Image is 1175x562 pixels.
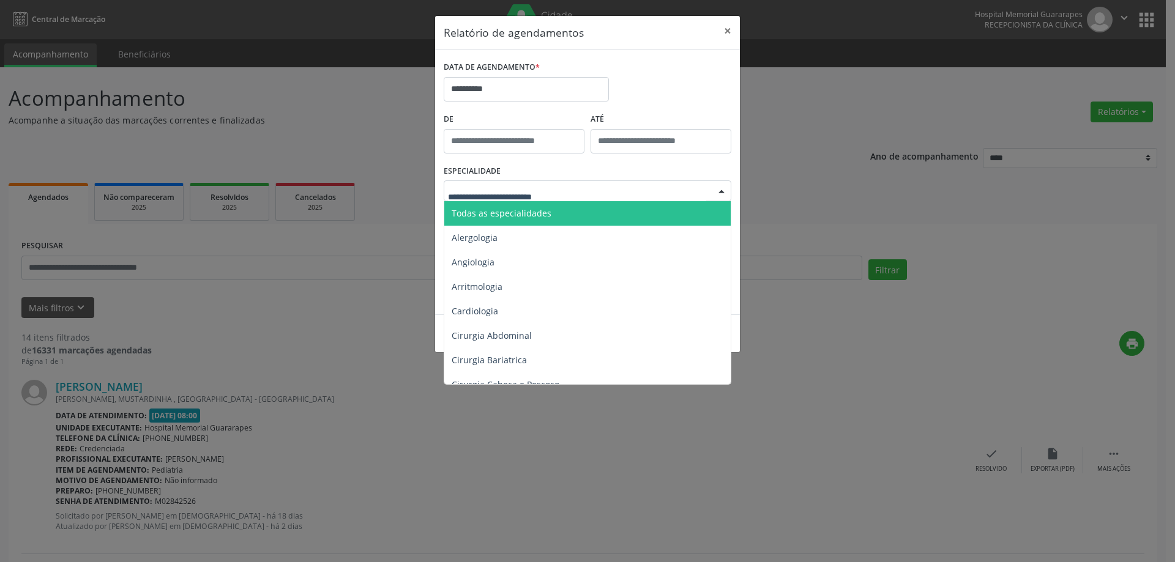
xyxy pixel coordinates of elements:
label: DATA DE AGENDAMENTO [444,58,540,77]
span: Cirurgia Abdominal [452,330,532,341]
span: Angiologia [452,256,494,268]
span: Cirurgia Bariatrica [452,354,527,366]
label: ATÉ [591,110,731,129]
span: Cardiologia [452,305,498,317]
label: ESPECIALIDADE [444,162,501,181]
button: Close [715,16,740,46]
span: Arritmologia [452,281,502,292]
span: Cirurgia Cabeça e Pescoço [452,379,559,390]
span: Alergologia [452,232,498,243]
h5: Relatório de agendamentos [444,24,584,40]
label: De [444,110,584,129]
span: Todas as especialidades [452,207,551,219]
